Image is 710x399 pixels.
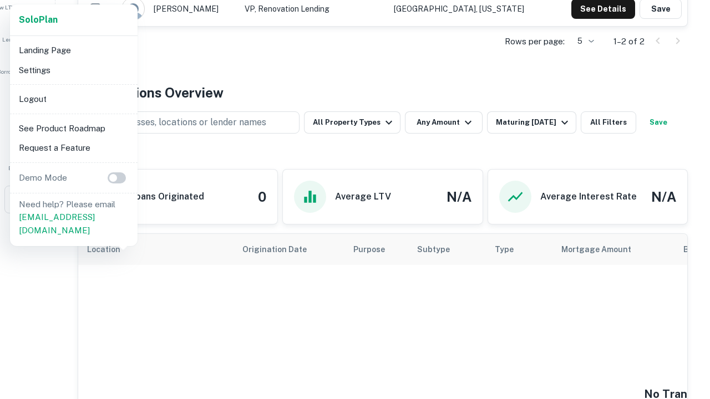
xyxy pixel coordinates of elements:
[19,14,58,25] strong: Solo Plan
[14,171,72,185] p: Demo Mode
[14,89,133,109] li: Logout
[14,119,133,139] li: See Product Roadmap
[19,212,95,235] a: [EMAIL_ADDRESS][DOMAIN_NAME]
[19,198,129,237] p: Need help? Please email
[655,275,710,328] iframe: Chat Widget
[14,60,133,80] li: Settings
[14,40,133,60] li: Landing Page
[14,138,133,158] li: Request a Feature
[19,13,58,27] a: SoloPlan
